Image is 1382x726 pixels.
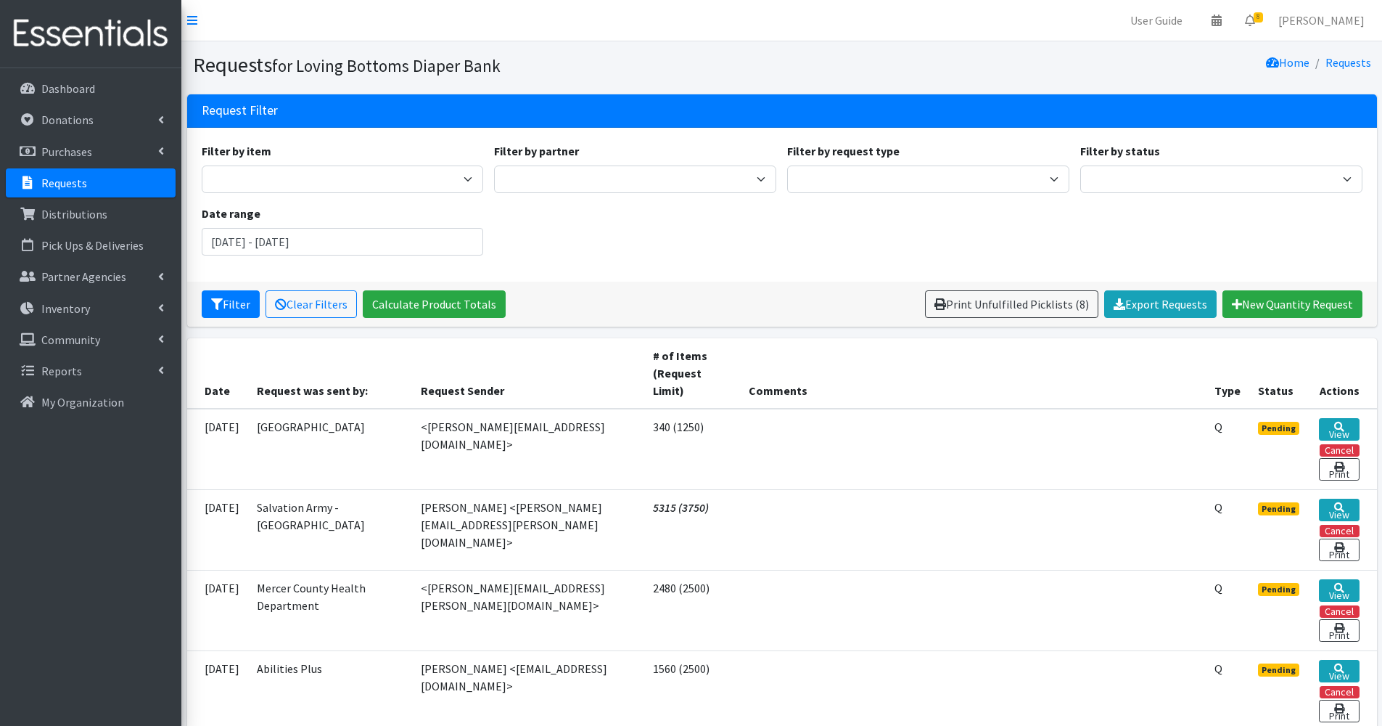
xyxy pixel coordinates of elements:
a: Home [1266,55,1309,70]
th: Date [187,338,248,409]
a: Requests [1325,55,1371,70]
p: Partner Agencies [41,269,126,284]
label: Date range [202,205,260,222]
td: Mercer County Health Department [248,570,412,650]
p: Requests [41,176,87,190]
label: Filter by item [202,142,271,160]
p: Dashboard [41,81,95,96]
span: Pending [1258,583,1299,596]
a: View [1319,418,1360,441]
button: Cancel [1320,605,1360,618]
a: Requests [6,168,176,197]
td: [DATE] [187,409,248,490]
button: Cancel [1320,525,1360,537]
a: Purchases [6,137,176,166]
abbr: Quantity [1214,420,1222,434]
a: Inventory [6,294,176,323]
th: Actions [1310,338,1377,409]
span: 8 [1254,12,1263,23]
td: <[PERSON_NAME][EMAIL_ADDRESS][DOMAIN_NAME]> [412,409,644,490]
span: Pending [1258,664,1299,677]
a: Pick Ups & Deliveries [6,231,176,260]
p: My Organization [41,395,124,409]
a: 8 [1233,6,1267,35]
p: Distributions [41,207,107,221]
button: Cancel [1320,444,1360,457]
h1: Requests [193,52,777,78]
span: Pending [1258,422,1299,435]
a: Print [1319,458,1360,481]
img: HumanEssentials [6,9,176,58]
td: Salvation Army - [GEOGRAPHIC_DATA] [248,489,412,570]
a: Export Requests [1104,290,1217,318]
a: View [1319,579,1360,602]
p: Purchases [41,144,92,159]
label: Filter by status [1080,142,1160,160]
td: 5315 (3750) [644,489,740,570]
a: View [1319,499,1360,521]
th: Request Sender [412,338,644,409]
label: Filter by partner [494,142,579,160]
p: Community [41,333,100,347]
a: View [1319,660,1360,682]
a: My Organization [6,388,176,417]
abbr: Quantity [1214,500,1222,515]
a: Calculate Product Totals [363,290,506,318]
label: Filter by request type [787,142,900,160]
td: 2480 (2500) [644,570,740,650]
th: # of Items (Request Limit) [644,338,740,409]
a: [PERSON_NAME] [1267,6,1376,35]
a: User Guide [1119,6,1194,35]
p: Donations [41,113,94,127]
th: Type [1206,338,1249,409]
th: Status [1249,338,1310,409]
td: [DATE] [187,570,248,650]
td: 340 (1250) [644,409,740,490]
input: January 1, 2011 - December 31, 2011 [202,228,484,256]
p: Inventory [41,301,90,316]
a: New Quantity Request [1222,290,1362,318]
th: Request was sent by: [248,338,412,409]
a: Print [1319,700,1360,722]
a: Distributions [6,200,176,229]
th: Comments [740,338,1206,409]
abbr: Quantity [1214,661,1222,676]
a: Dashboard [6,74,176,103]
a: Donations [6,105,176,134]
h3: Request Filter [202,103,278,118]
a: Print Unfulfilled Picklists (8) [925,290,1098,318]
button: Filter [202,290,260,318]
td: [GEOGRAPHIC_DATA] [248,409,412,490]
td: <[PERSON_NAME][EMAIL_ADDRESS][PERSON_NAME][DOMAIN_NAME]> [412,570,644,650]
a: Print [1319,539,1360,561]
p: Pick Ups & Deliveries [41,238,144,253]
p: Reports [41,364,82,378]
a: Print [1319,619,1360,642]
a: Clear Filters [266,290,357,318]
a: Community [6,325,176,354]
a: Reports [6,356,176,386]
a: Partner Agencies [6,262,176,291]
button: Cancel [1320,686,1360,698]
td: [PERSON_NAME] <[PERSON_NAME][EMAIL_ADDRESS][PERSON_NAME][DOMAIN_NAME]> [412,489,644,570]
span: Pending [1258,502,1299,515]
abbr: Quantity [1214,581,1222,595]
td: [DATE] [187,489,248,570]
small: for Loving Bottoms Diaper Bank [272,55,501,76]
